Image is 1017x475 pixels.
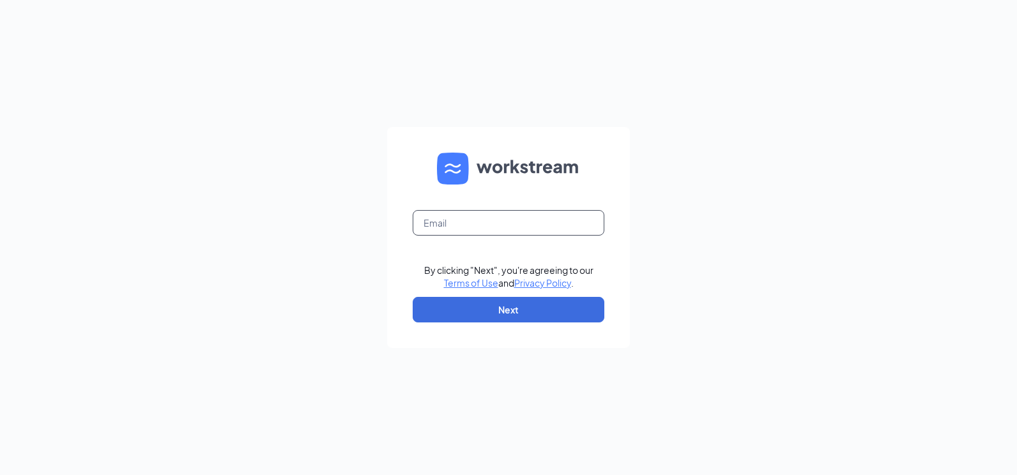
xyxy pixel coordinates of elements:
img: WS logo and Workstream text [437,153,580,185]
input: Email [413,210,604,236]
a: Terms of Use [444,277,498,289]
button: Next [413,297,604,322]
div: By clicking "Next", you're agreeing to our and . [424,264,593,289]
a: Privacy Policy [514,277,571,289]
